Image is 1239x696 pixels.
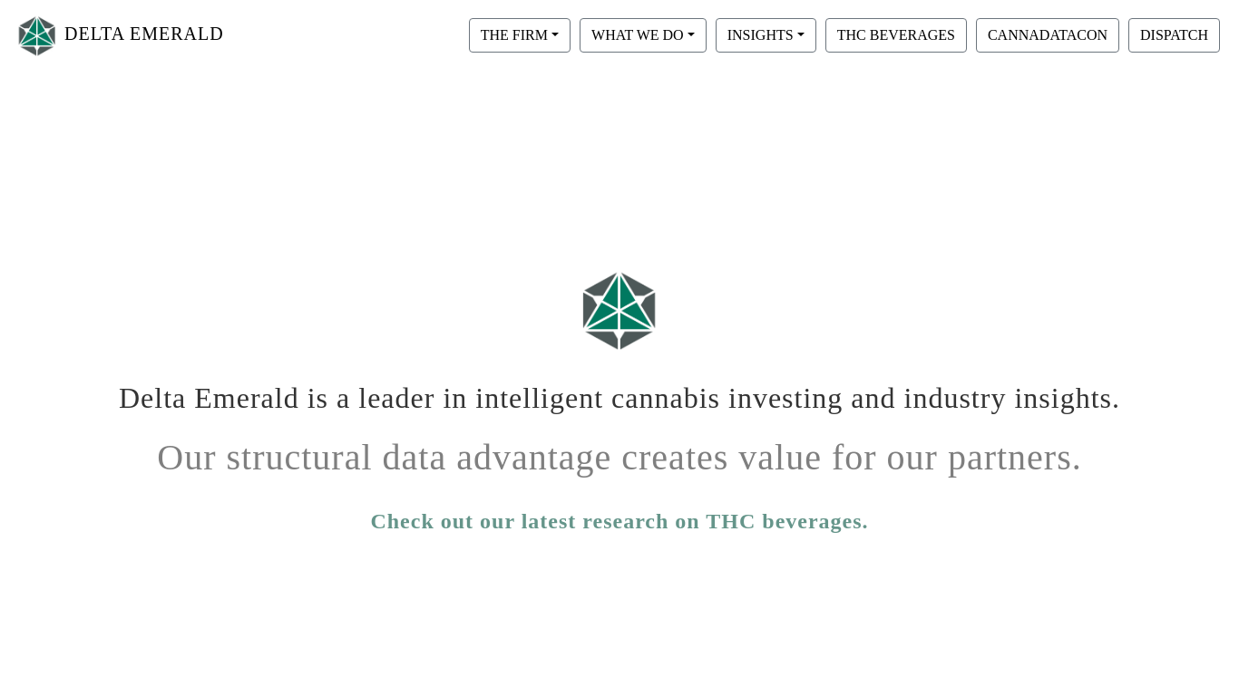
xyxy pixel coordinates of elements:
button: WHAT WE DO [580,18,707,53]
h1: Delta Emerald is a leader in intelligent cannabis investing and industry insights. [116,367,1123,415]
img: Logo [574,263,665,358]
button: THE FIRM [469,18,571,53]
a: Check out our latest research on THC beverages. [370,505,868,537]
button: THC BEVERAGES [825,18,967,53]
h1: Our structural data advantage creates value for our partners. [116,422,1123,479]
a: THC BEVERAGES [821,26,971,42]
button: DISPATCH [1128,18,1220,53]
a: DELTA EMERALD [15,7,224,64]
a: DISPATCH [1124,26,1224,42]
a: CANNADATACON [971,26,1124,42]
img: Logo [15,12,60,60]
button: INSIGHTS [716,18,816,53]
button: CANNADATACON [976,18,1119,53]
